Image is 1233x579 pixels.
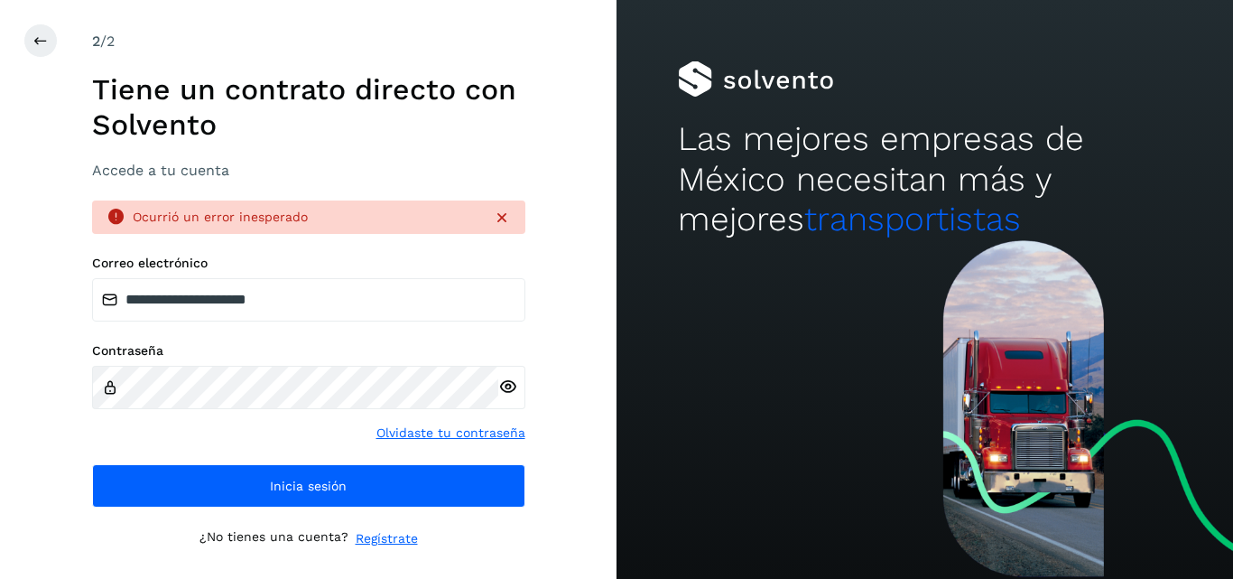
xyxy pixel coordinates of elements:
[92,162,525,179] h3: Accede a tu cuenta
[356,529,418,548] a: Regístrate
[92,72,525,142] h1: Tiene un contrato directo con Solvento
[270,480,347,492] span: Inicia sesión
[376,424,525,443] a: Olvidaste tu contraseña
[92,343,525,359] label: Contraseña
[92,256,525,271] label: Correo electrónico
[678,119,1171,239] h2: Las mejores empresas de México necesitan más y mejores
[804,200,1021,238] span: transportistas
[92,464,525,508] button: Inicia sesión
[133,208,478,227] div: Ocurrió un error inesperado
[199,529,348,548] p: ¿No tienes una cuenta?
